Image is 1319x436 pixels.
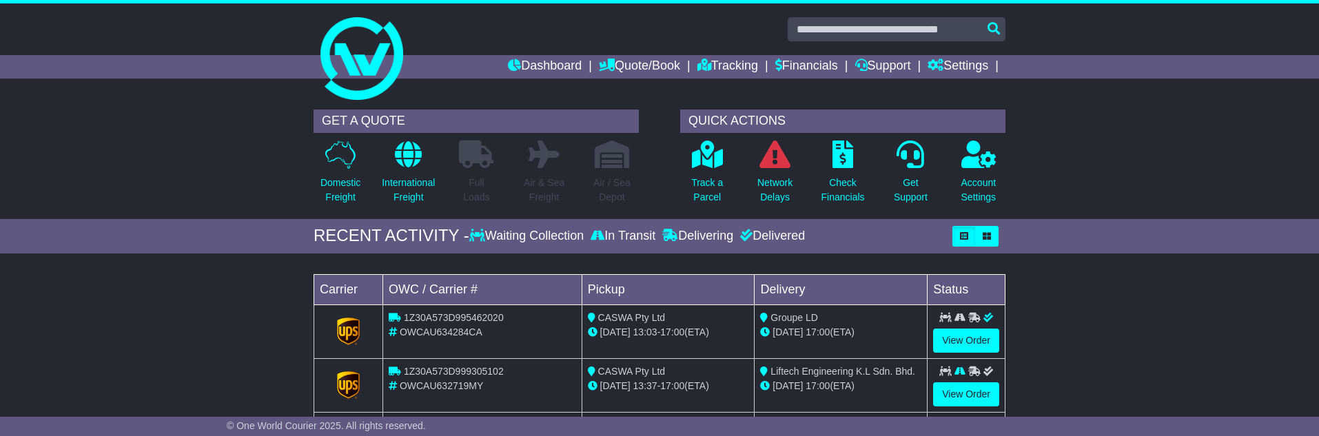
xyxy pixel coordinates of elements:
[598,312,666,323] span: CASWA Pty Ltd
[680,110,1005,133] div: QUICK ACTIONS
[582,274,755,304] td: Pickup
[400,326,482,338] span: OWCAU634284CA
[459,176,493,205] p: Full Loads
[933,382,999,406] a: View Order
[770,312,817,323] span: Groupe LD
[524,176,564,205] p: Air & Sea Freight
[928,55,988,79] a: Settings
[593,176,631,205] p: Air / Sea Depot
[755,274,928,304] td: Delivery
[400,380,483,391] span: OWCAU632719MY
[760,325,921,340] div: (ETA)
[659,229,737,244] div: Delivering
[773,326,803,338] span: [DATE]
[600,380,631,391] span: [DATE]
[320,176,360,205] p: Domestic Freight
[757,140,793,212] a: NetworkDelays
[933,329,999,353] a: View Order
[691,140,724,212] a: Track aParcel
[660,380,684,391] span: 17:00
[633,380,657,391] span: 13:37
[806,380,830,391] span: 17:00
[469,229,587,244] div: Waiting Collection
[320,140,361,212] a: DomesticFreight
[961,140,997,212] a: AccountSettings
[821,176,865,205] p: Check Financials
[893,140,928,212] a: GetSupport
[588,379,749,393] div: - (ETA)
[337,371,360,399] img: GetCarrierServiceLogo
[404,312,504,323] span: 1Z30A573D995462020
[821,140,866,212] a: CheckFinancials
[737,229,805,244] div: Delivered
[633,326,657,338] span: 13:03
[383,274,582,304] td: OWC / Carrier #
[314,274,383,304] td: Carrier
[757,176,793,205] p: Network Delays
[382,176,435,205] p: International Freight
[770,366,915,377] span: Liftech Engineering K.L Sdn. Bhd.
[660,326,684,338] span: 17:00
[600,326,631,338] span: [DATE]
[928,274,1005,304] td: Status
[894,176,928,205] p: Get Support
[337,318,360,345] img: GetCarrierServiceLogo
[697,55,758,79] a: Tracking
[599,55,680,79] a: Quote/Book
[773,380,803,391] span: [DATE]
[691,176,723,205] p: Track a Parcel
[598,366,666,377] span: CASWA Pty Ltd
[961,176,996,205] p: Account Settings
[381,140,436,212] a: InternationalFreight
[806,326,830,338] span: 17:00
[588,325,749,340] div: - (ETA)
[314,110,639,133] div: GET A QUOTE
[314,226,469,246] div: RECENT ACTIVITY -
[775,55,838,79] a: Financials
[404,366,504,377] span: 1Z30A573D999305102
[760,379,921,393] div: (ETA)
[227,420,426,431] span: © One World Courier 2025. All rights reserved.
[587,229,659,244] div: In Transit
[855,55,911,79] a: Support
[508,55,582,79] a: Dashboard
